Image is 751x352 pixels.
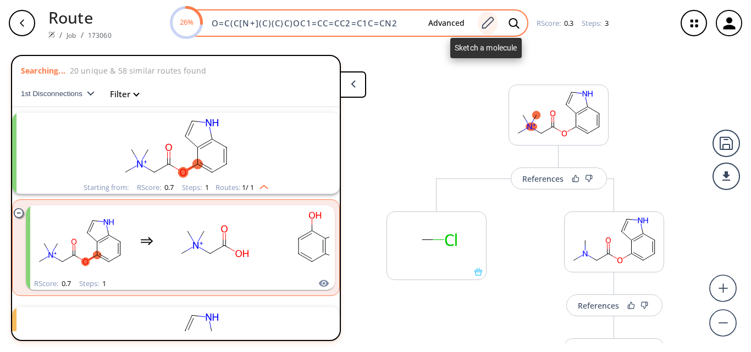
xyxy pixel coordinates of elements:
[48,31,55,38] img: Spaya logo
[578,302,619,309] div: References
[101,278,106,288] span: 1
[562,18,573,28] span: 0.3
[216,184,268,191] div: Routes:
[179,17,193,27] text: 26%
[30,207,129,276] svg: C[N+](C)(C)CC(=O)Oc1cccc2[nH]ccc12
[67,31,76,40] a: Job
[565,212,664,268] svg: CN(C)CC(=O)Oc1cccc2[nH]ccc12
[419,13,473,33] button: Advanced
[203,182,209,192] span: 1
[81,29,84,41] li: /
[522,175,564,182] div: References
[84,184,129,191] div: Starting from:
[33,113,319,181] svg: C[N+](C)(C)CC(=O)Oc1cccc2[nH]ccc12
[21,81,103,107] button: 1st Disconnections
[511,167,607,189] button: References
[242,184,254,191] span: 1 / 1
[582,20,609,27] div: Steps :
[274,207,373,276] svg: Oc1cccc2[nH]ccc12
[79,280,106,287] div: Steps :
[450,38,522,58] div: Sketch a molecule
[21,90,87,98] span: 1st Disconnections
[509,85,608,141] svg: C[N+](C)(C)CC(=O)Oc1cccc2[nH]ccc12
[205,18,419,29] input: Enter SMILES
[48,5,112,29] p: Route
[59,29,62,41] li: /
[60,278,71,288] span: 0.7
[182,184,209,191] div: Steps :
[34,280,71,287] div: RScore :
[163,182,174,192] span: 0.7
[566,294,662,316] button: References
[21,65,65,76] p: Searching...
[88,31,112,40] a: 173060
[603,18,609,28] span: 3
[70,65,206,76] p: 20 unique & 58 similar routes found
[137,184,174,191] div: RScore :
[387,212,486,268] svg: CCl
[537,20,573,27] div: RScore :
[103,90,139,98] button: Filter
[164,207,263,276] svg: C[N+](C)(C)CC(=O)O
[254,181,268,189] img: Up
